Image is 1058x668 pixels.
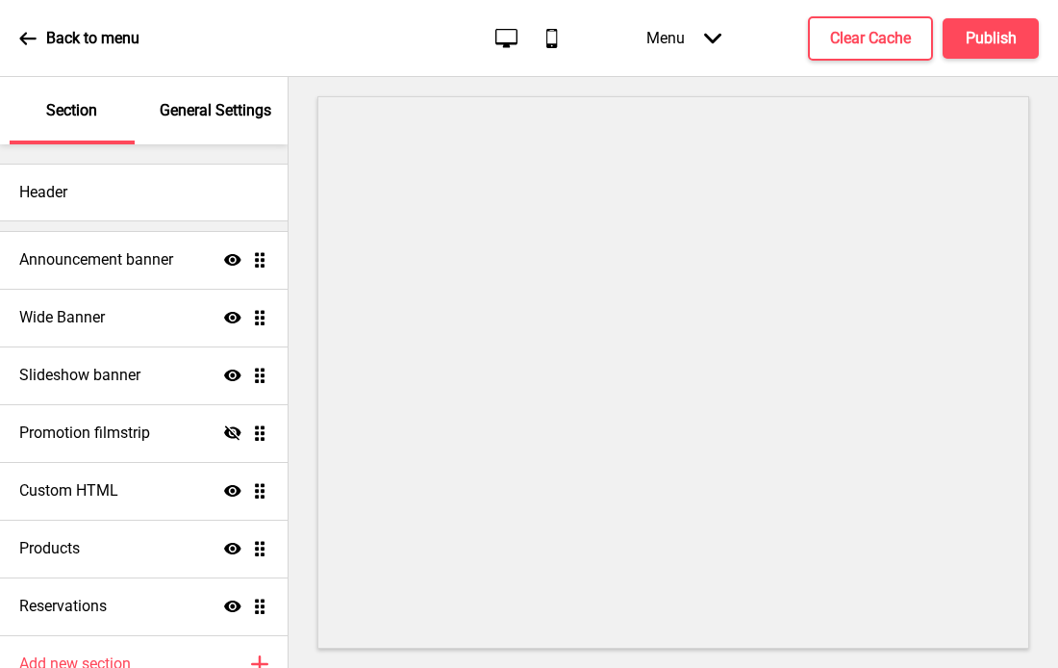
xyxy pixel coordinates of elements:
[19,13,139,64] a: Back to menu
[46,100,97,121] p: Section
[19,365,140,386] h4: Slideshow banner
[19,596,107,617] h4: Reservations
[19,182,67,203] h4: Header
[627,10,741,66] div: Menu
[19,307,105,328] h4: Wide Banner
[19,480,118,501] h4: Custom HTML
[160,100,271,121] p: General Settings
[943,18,1039,59] button: Publish
[808,16,933,61] button: Clear Cache
[19,249,173,270] h4: Announcement banner
[830,28,911,49] h4: Clear Cache
[19,538,80,559] h4: Products
[966,28,1017,49] h4: Publish
[46,28,139,49] p: Back to menu
[19,423,150,444] h4: Promotion filmstrip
